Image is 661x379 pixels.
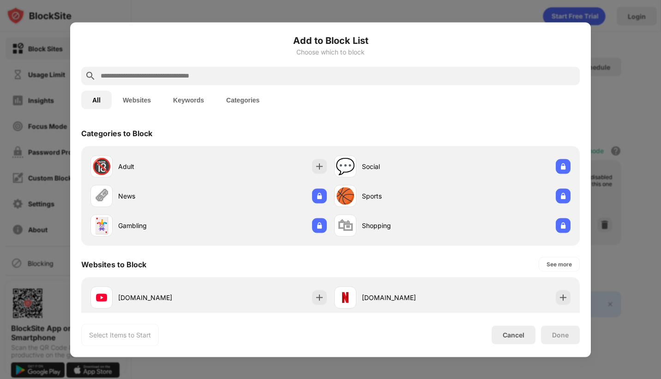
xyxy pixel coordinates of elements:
div: [DOMAIN_NAME] [362,293,452,302]
div: Shopping [362,221,452,230]
button: Categories [215,90,270,109]
div: Gambling [118,221,209,230]
h6: Add to Block List [81,33,580,47]
button: All [81,90,112,109]
div: News [118,191,209,201]
button: Keywords [162,90,215,109]
div: See more [547,259,572,269]
div: Adult [118,162,209,171]
img: search.svg [85,70,96,81]
div: Sports [362,191,452,201]
div: Done [552,331,569,338]
img: favicons [340,292,351,303]
div: Categories to Block [81,128,152,138]
div: 🗞 [94,186,109,205]
div: 🃏 [92,216,111,235]
div: Websites to Block [81,259,146,269]
div: Choose which to block [81,48,580,55]
div: 🏀 [336,186,355,205]
div: Cancel [503,331,524,339]
button: Websites [112,90,162,109]
img: favicons [96,292,107,303]
div: 🛍 [337,216,353,235]
div: 🔞 [92,157,111,176]
div: [DOMAIN_NAME] [118,293,209,302]
div: Social [362,162,452,171]
div: 💬 [336,157,355,176]
div: Select Items to Start [89,330,151,339]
